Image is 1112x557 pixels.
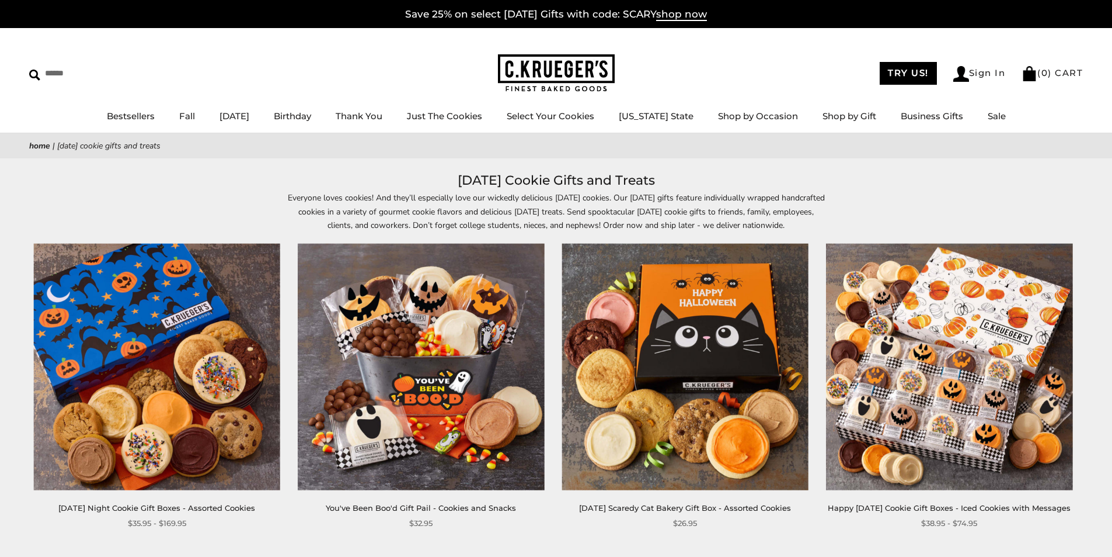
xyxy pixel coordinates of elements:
a: Business Gifts [901,110,963,122]
input: Search [29,64,168,82]
a: [DATE] Night Cookie Gift Boxes - Assorted Cookies [58,503,255,513]
a: Bestsellers [107,110,155,122]
img: Halloween Scaredy Cat Bakery Gift Box - Assorted Cookies [562,244,808,490]
a: Select Your Cookies [507,110,594,122]
a: Just The Cookies [407,110,482,122]
img: Happy Halloween Cookie Gift Boxes - Iced Cookies with Messages [826,244,1072,490]
a: TRY US! [880,62,937,85]
a: Fall [179,110,195,122]
a: Shop by Gift [822,110,876,122]
img: Halloween Night Cookie Gift Boxes - Assorted Cookies [34,244,280,490]
a: Sale [988,110,1006,122]
img: Search [29,70,40,81]
span: 0 [1041,67,1048,78]
a: You've Been Boo'd Gift Pail - Cookies and Snacks [326,503,516,513]
span: $38.95 - $74.95 [921,517,977,530]
a: Birthday [274,110,311,122]
a: Thank You [336,110,382,122]
span: shop now [656,8,707,21]
img: Account [953,66,969,82]
a: (0) CART [1022,67,1083,78]
img: You've Been Boo'd Gift Pail - Cookies and Snacks [298,244,544,490]
img: C.KRUEGER'S [498,54,615,92]
span: [DATE] Cookie Gifts and Treats [57,140,161,151]
a: [US_STATE] State [619,110,693,122]
p: Everyone loves cookies! And they’ll especially love our wickedly delicious [DATE] cookies. Our [D... [288,191,825,231]
a: [DATE] Scaredy Cat Bakery Gift Box - Assorted Cookies [579,503,791,513]
a: Home [29,140,50,151]
img: Bag [1022,66,1037,81]
h1: [DATE] Cookie Gifts and Treats [47,170,1065,191]
nav: breadcrumbs [29,139,1083,153]
span: $35.95 - $169.95 [128,517,186,530]
a: Sign In [953,66,1006,82]
span: | [53,140,55,151]
a: Happy [DATE] Cookie Gift Boxes - Iced Cookies with Messages [828,503,1071,513]
span: $26.95 [673,517,697,530]
a: Save 25% on select [DATE] Gifts with code: SCARYshop now [405,8,707,21]
a: [DATE] [219,110,249,122]
span: $32.95 [409,517,433,530]
a: Shop by Occasion [718,110,798,122]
